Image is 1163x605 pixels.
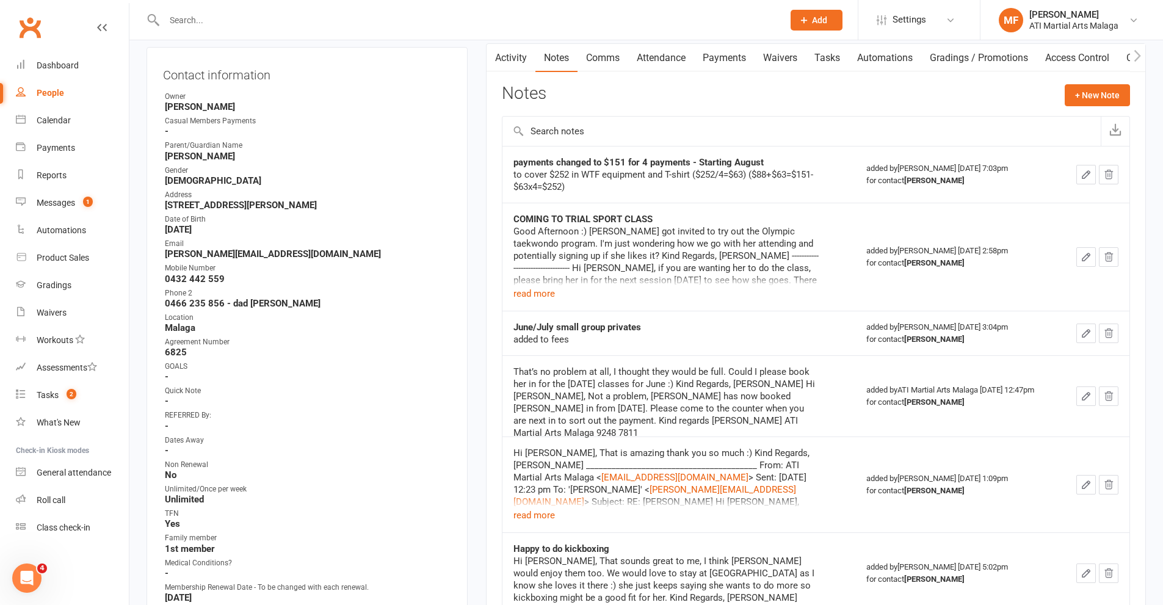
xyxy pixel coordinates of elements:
[849,44,921,72] a: Automations
[37,225,86,235] div: Automations
[165,385,451,397] div: Quick Note
[165,336,451,348] div: Agreement Number
[165,101,451,112] strong: [PERSON_NAME]
[37,308,67,317] div: Waivers
[16,487,129,514] a: Roll call
[513,157,764,168] strong: payments changed to $151 for 4 payments - Starting August
[487,44,535,72] a: Activity
[904,486,965,495] strong: [PERSON_NAME]
[16,514,129,542] a: Class kiosk mode
[37,468,111,477] div: General attendance
[163,63,451,82] h3: Contact information
[1029,20,1118,31] div: ATI Martial Arts Malaga
[165,494,451,505] strong: Unlimited
[165,469,451,480] strong: No
[513,543,609,554] strong: Happy to do kickboxing
[893,6,926,34] span: Settings
[165,189,451,201] div: Address
[513,168,819,193] div: to cover $252 in WTF equipment and T-shirt ($252/4=$63) ($88+$63=$151- $63x4=$252)
[513,322,641,333] strong: June/July small group privates
[16,354,129,382] a: Assessments
[513,286,555,301] button: read more
[866,321,1049,346] div: added by [PERSON_NAME] [DATE] 3:04pm
[37,495,65,505] div: Roll call
[16,134,129,162] a: Payments
[755,44,806,72] a: Waivers
[999,8,1023,32] div: MF
[16,272,129,299] a: Gradings
[165,298,451,309] strong: 0466 235 856 - dad [PERSON_NAME]
[866,175,1049,187] div: for contact
[578,44,628,72] a: Comms
[165,238,451,250] div: Email
[1037,44,1118,72] a: Access Control
[165,543,451,554] strong: 1st member
[16,409,129,437] a: What's New
[165,175,451,186] strong: [DEMOGRAPHIC_DATA]
[866,333,1049,346] div: for contact
[513,555,819,604] div: Hi [PERSON_NAME], That sounds great to me, I think [PERSON_NAME] would enjoy them too. We would l...
[513,447,819,532] div: Hi [PERSON_NAME], That is amazing thank you so much :) Kind Regards, [PERSON_NAME] ______________...
[165,582,451,593] div: Membership Renewal Date - To be changed with each renewal.
[165,151,451,162] strong: [PERSON_NAME]
[513,366,819,439] div: That’s no problem at all, I thought they would be full. Could I please book her in for the [DATE]...
[165,224,451,235] strong: [DATE]
[165,459,451,471] div: Non Renewal
[513,508,555,523] button: read more
[791,10,842,31] button: Add
[37,198,75,208] div: Messages
[694,44,755,72] a: Payments
[165,312,451,324] div: Location
[165,91,451,103] div: Owner
[165,532,451,544] div: Family member
[866,257,1049,269] div: for contact
[513,225,819,323] div: Good Afternoon :) [PERSON_NAME] got invited to try out the Olympic taekwondo program. I'm just wo...
[37,143,75,153] div: Payments
[165,214,451,225] div: Date of Birth
[866,485,1049,497] div: for contact
[165,115,451,127] div: Casual Members Payments
[37,115,71,125] div: Calendar
[866,162,1049,187] div: added by [PERSON_NAME] [DATE] 7:03pm
[866,245,1049,269] div: added by [PERSON_NAME] [DATE] 2:58pm
[165,263,451,274] div: Mobile Number
[15,12,45,43] a: Clubworx
[37,418,81,427] div: What's New
[16,327,129,354] a: Workouts
[502,117,1101,146] input: Search notes
[1065,84,1130,106] button: + New Note
[165,371,451,382] strong: -
[812,15,827,25] span: Add
[37,563,47,573] span: 4
[165,165,451,176] div: Gender
[165,518,451,529] strong: Yes
[628,44,694,72] a: Attendance
[37,170,67,180] div: Reports
[37,335,73,345] div: Workouts
[37,390,59,400] div: Tasks
[165,200,451,211] strong: [STREET_ADDRESS][PERSON_NAME]
[866,384,1049,408] div: added by ATI Martial Arts Malaga [DATE] 12:47pm
[165,347,451,358] strong: 6825
[535,44,578,72] a: Notes
[165,445,451,456] strong: -
[165,421,451,432] strong: -
[165,322,451,333] strong: Malaga
[513,484,796,507] a: [PERSON_NAME][EMAIL_ADDRESS][DOMAIN_NAME]
[37,60,79,70] div: Dashboard
[16,52,129,79] a: Dashboard
[601,472,748,483] a: [EMAIL_ADDRESS][DOMAIN_NAME]
[16,107,129,134] a: Calendar
[904,335,965,344] strong: [PERSON_NAME]
[904,258,965,267] strong: [PERSON_NAME]
[165,435,451,446] div: Dates Away
[161,12,775,29] input: Search...
[165,568,451,579] strong: -
[165,248,451,259] strong: [PERSON_NAME][EMAIL_ADDRESS][DOMAIN_NAME]
[165,274,451,284] strong: 0432 442 559
[37,253,89,263] div: Product Sales
[12,563,42,593] iframe: Intercom live chat
[37,523,90,532] div: Class check-in
[83,197,93,207] span: 1
[513,333,819,346] div: added to fees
